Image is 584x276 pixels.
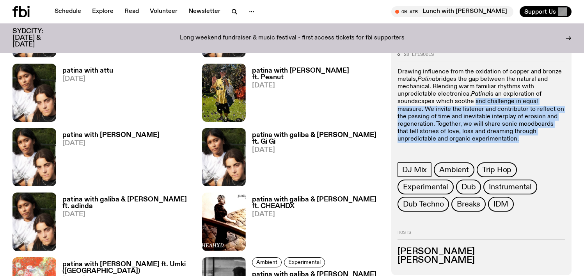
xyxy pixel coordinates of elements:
[488,197,513,212] a: IDM
[462,183,476,191] span: Dub
[402,166,427,174] span: DJ Mix
[62,140,160,147] span: [DATE]
[398,197,449,212] a: Dub Techno
[493,200,508,208] span: IDM
[524,8,556,15] span: Support Us
[246,196,382,251] a: patina with galiba & [PERSON_NAME] ft. CHEAHDX[DATE]
[184,6,225,17] a: Newsletter
[246,132,382,186] a: patina with galiba & [PERSON_NAME] ft. Gi Gi[DATE]
[50,6,86,17] a: Schedule
[398,230,565,240] h2: Hosts
[56,196,193,251] a: patina with galiba & [PERSON_NAME] ft. adinda[DATE]
[456,180,481,194] a: Dub
[288,259,321,265] span: Experimental
[252,147,382,153] span: [DATE]
[482,166,511,174] span: Trip Hop
[471,91,489,97] em: Patina
[246,68,382,122] a: patina with [PERSON_NAME] ft. Peanut[DATE]
[403,200,444,208] span: Dub Techno
[62,68,113,74] h3: patina with attu
[489,183,532,191] span: Instrumental
[256,259,277,265] span: Ambient
[284,257,325,267] a: Experimental
[62,132,160,139] h3: patina with [PERSON_NAME]
[398,248,565,256] h3: [PERSON_NAME]
[457,200,480,208] span: Breaks
[12,28,62,48] h3: SYDCITY: [DATE] & [DATE]
[62,261,193,274] h3: patina with [PERSON_NAME] ft. Umki ([GEOGRAPHIC_DATA])
[417,76,435,82] em: Patina
[398,162,431,177] a: DJ Mix
[120,6,144,17] a: Read
[252,82,382,89] span: [DATE]
[477,162,517,177] a: Trip Hop
[62,211,193,218] span: [DATE]
[145,6,182,17] a: Volunteer
[398,180,454,194] a: Experimental
[252,68,382,81] h3: patina with [PERSON_NAME] ft. Peanut
[62,196,193,210] h3: patina with galiba & [PERSON_NAME] ft. adinda
[180,35,405,42] p: Long weekend fundraiser & music festival - first access tickets for fbi supporters
[252,196,382,210] h3: patina with galiba & [PERSON_NAME] ft. CHEAHDX
[520,6,572,17] button: Support Us
[252,257,282,267] a: Ambient
[404,52,434,57] span: 28 episodes
[451,197,486,212] a: Breaks
[391,6,513,17] button: On AirLunch with [PERSON_NAME]
[483,180,537,194] a: Instrumental
[252,132,382,145] h3: patina with galiba & [PERSON_NAME] ft. Gi Gi
[56,132,160,186] a: patina with [PERSON_NAME][DATE]
[398,256,565,265] h3: [PERSON_NAME]
[434,162,474,177] a: Ambient
[403,183,448,191] span: Experimental
[398,68,565,143] p: Drawing influence from the oxidation of copper and bronze metals, bridges the gap between the nat...
[87,6,118,17] a: Explore
[439,166,469,174] span: Ambient
[56,68,113,122] a: patina with attu[DATE]
[252,211,382,218] span: [DATE]
[62,76,113,82] span: [DATE]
